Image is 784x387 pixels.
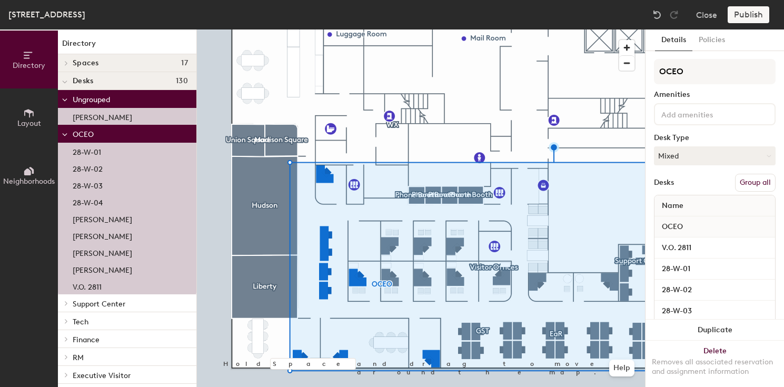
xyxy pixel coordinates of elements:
img: Undo [652,9,662,20]
span: Executive Visitor [73,371,131,380]
div: Desk Type [654,134,776,142]
span: Layout [17,119,41,128]
p: 28-W-03 [73,178,103,191]
div: Removes all associated reservation and assignment information [652,358,778,376]
span: Tech [73,317,88,326]
span: Directory [13,61,45,70]
button: DeleteRemoves all associated reservation and assignment information [646,341,784,387]
button: Help [609,360,634,376]
div: Desks [654,178,674,187]
button: Details [655,29,692,51]
span: Desks [73,77,93,85]
h1: Directory [58,38,196,54]
input: Add amenities [659,107,754,120]
input: Unnamed desk [657,283,773,297]
p: [PERSON_NAME] [73,246,132,258]
span: Spaces [73,59,99,67]
input: Unnamed desk [657,304,773,319]
div: Amenities [654,91,776,99]
span: OCEO [73,130,94,139]
button: Mixed [654,146,776,165]
div: [STREET_ADDRESS] [8,8,85,21]
button: Group all [735,174,776,192]
p: 28-W-01 [73,145,101,157]
span: Finance [73,335,100,344]
span: RM [73,353,84,362]
span: 130 [176,77,188,85]
button: Policies [692,29,731,51]
input: Unnamed desk [657,262,773,276]
p: [PERSON_NAME] [73,110,132,122]
span: Neighborhoods [3,177,55,186]
img: Redo [669,9,679,20]
p: [PERSON_NAME] [73,212,132,224]
span: 17 [181,59,188,67]
span: Support Center [73,300,125,309]
button: Close [696,6,717,23]
span: OCEO [657,217,688,236]
p: [PERSON_NAME] [73,263,132,275]
span: Name [657,196,689,215]
span: Ungrouped [73,95,110,104]
p: 28-W-04 [73,195,103,207]
button: Duplicate [646,320,784,341]
input: Unnamed desk [657,241,773,255]
p: V.O. 2811 [73,280,102,292]
p: [PERSON_NAME] [73,229,132,241]
p: 28-W-02 [73,162,103,174]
